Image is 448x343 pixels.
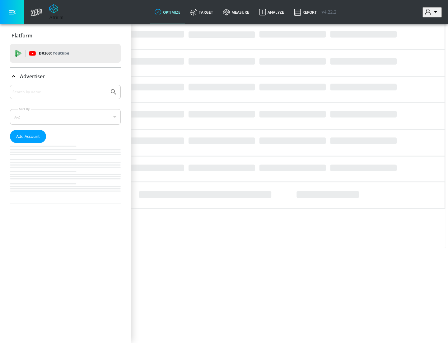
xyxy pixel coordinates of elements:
[39,50,69,57] p: DV360:
[18,107,31,111] label: Sort By
[185,1,218,23] a: Target
[218,1,254,23] a: measure
[49,4,63,20] a: Atrium
[10,27,121,44] div: Platform
[49,15,63,20] div: Atrium
[10,130,46,143] button: Add Account
[10,143,121,204] nav: list of Advertiser
[10,85,121,204] div: Advertiser
[16,133,40,140] span: Add Account
[10,44,121,63] div: DV360: Youtube
[10,68,121,85] div: Advertiser
[10,109,121,125] div: A-Z
[20,73,45,80] p: Advertiser
[12,88,107,96] input: Search by name
[289,1,322,23] a: Report
[322,9,337,15] span: v 4.22.2
[12,32,32,39] p: Platform
[254,1,289,23] a: Analyze
[150,1,185,23] a: optimize
[53,50,69,56] p: Youtube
